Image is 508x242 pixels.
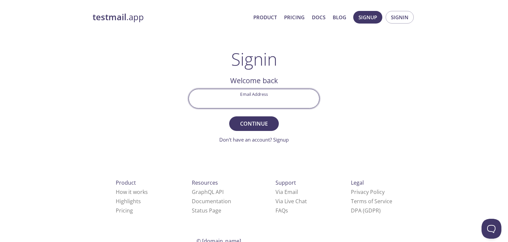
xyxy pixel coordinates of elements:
h1: Signin [231,49,277,69]
a: Via Live Chat [275,198,307,205]
a: DPA (GDPR) [351,207,381,214]
a: Highlights [116,198,141,205]
a: FAQ [275,207,288,214]
a: Terms of Service [351,198,392,205]
button: Continue [229,116,279,131]
span: Continue [236,119,272,128]
a: Privacy Policy [351,188,385,196]
a: Documentation [192,198,231,205]
strong: testmail [93,11,126,23]
span: Legal [351,179,364,186]
a: Product [253,13,277,22]
span: Support [275,179,296,186]
a: Pricing [284,13,305,22]
a: Pricing [116,207,133,214]
a: Docs [312,13,325,22]
span: Product [116,179,136,186]
a: Blog [333,13,346,22]
h2: Welcome back [189,75,319,86]
a: Via Email [275,188,298,196]
a: Don't have an account? Signup [219,136,289,143]
button: Signup [353,11,382,24]
span: Signup [359,13,377,22]
a: How it works [116,188,148,196]
span: Signin [391,13,408,22]
a: GraphQL API [192,188,224,196]
a: Status Page [192,207,221,214]
button: Signin [386,11,414,24]
a: testmail.app [93,12,248,23]
span: Resources [192,179,218,186]
span: s [285,207,288,214]
iframe: Help Scout Beacon - Open [482,219,501,239]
